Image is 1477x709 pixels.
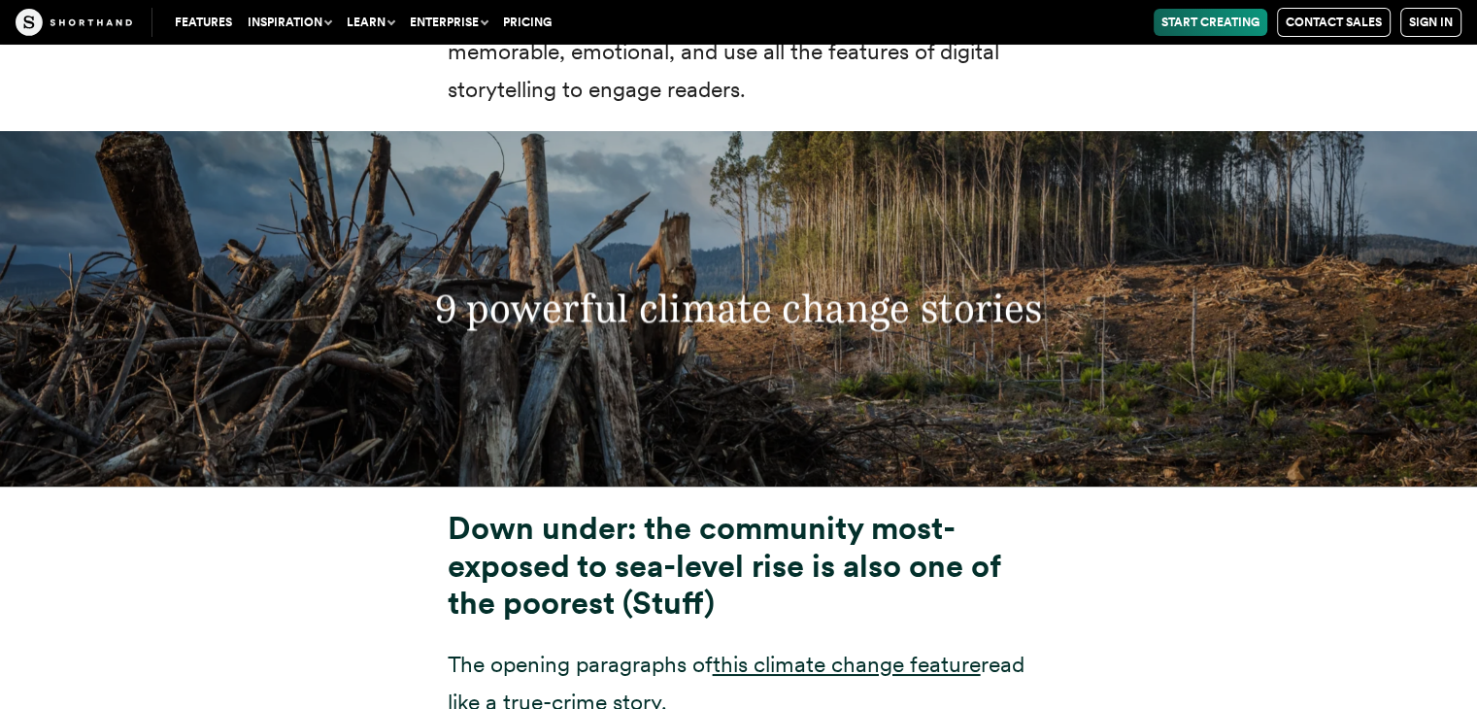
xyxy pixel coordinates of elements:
button: Learn [339,9,402,36]
button: Inspiration [240,9,339,36]
button: Enterprise [402,9,495,36]
a: Contact Sales [1277,8,1391,37]
strong: Down under: the community most-exposed to sea-level rise is also one of the poorest (Stuff) [448,509,1000,622]
a: Sign in [1400,8,1461,37]
a: Pricing [495,9,559,36]
img: The Craft [16,9,132,36]
a: Start Creating [1154,9,1267,36]
a: Features [167,9,240,36]
a: this climate change feature [713,651,981,678]
h3: 9 powerful climate change stories [289,287,1189,333]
